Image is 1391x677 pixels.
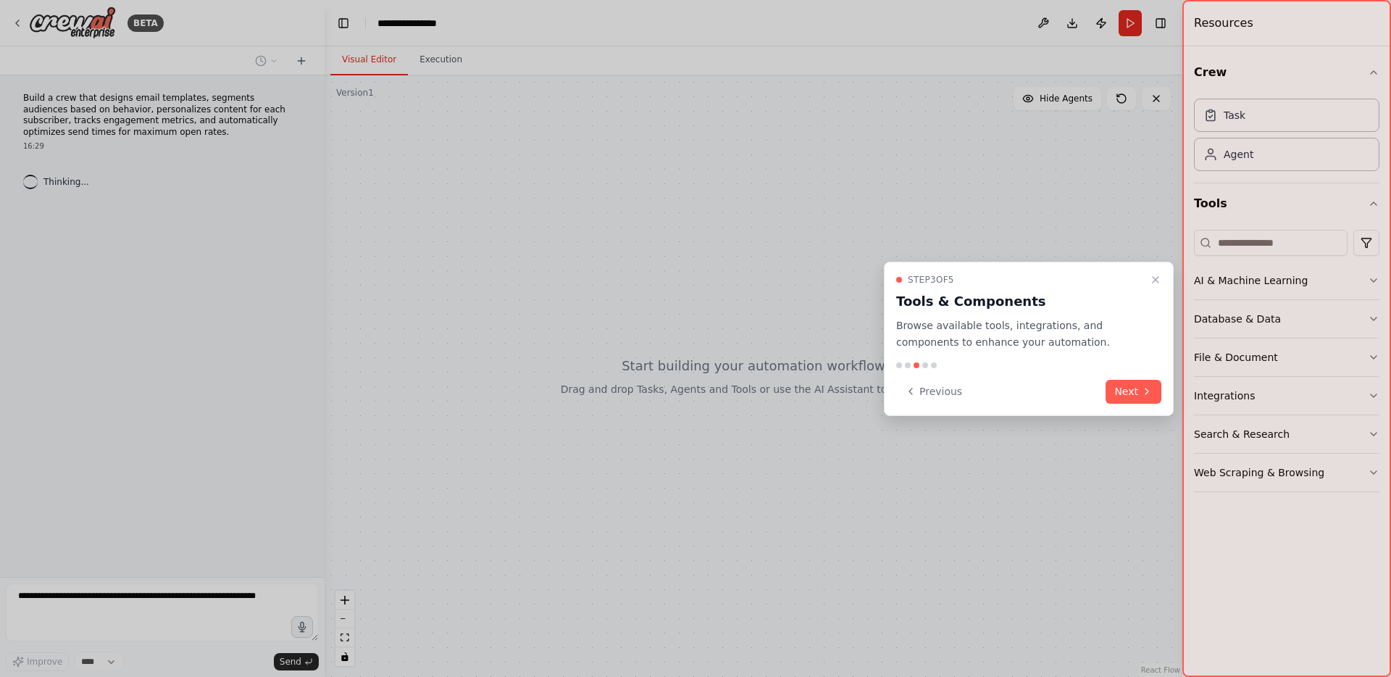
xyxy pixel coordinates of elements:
button: Close walkthrough [1147,271,1164,288]
h3: Tools & Components [896,291,1144,312]
button: Next [1106,380,1161,404]
button: Previous [896,380,971,404]
p: Browse available tools, integrations, and components to enhance your automation. [896,317,1144,351]
span: Step 3 of 5 [908,274,954,286]
button: Hide left sidebar [333,13,354,33]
